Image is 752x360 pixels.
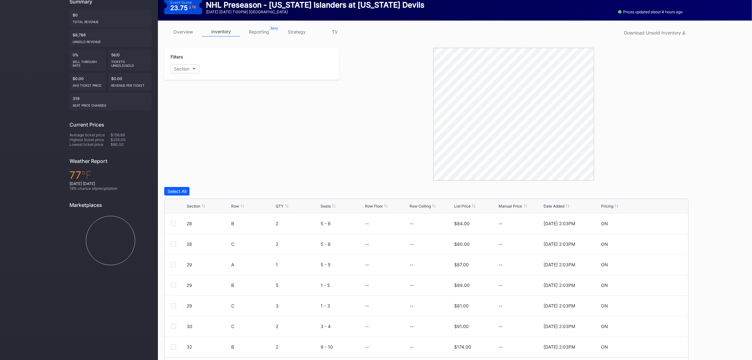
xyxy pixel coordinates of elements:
[365,303,369,308] div: --
[69,169,152,181] div: 77
[231,204,239,208] div: Row
[365,204,383,208] div: Row Floor
[321,262,364,267] div: 5 - 5
[410,262,413,267] div: --
[601,282,608,288] div: ON
[410,303,413,308] div: --
[187,303,230,308] div: 29
[499,344,542,350] div: --
[73,101,148,107] div: seat price changes
[499,324,542,329] div: --
[192,5,196,9] div: 1 %
[454,262,469,267] div: $87.00
[410,282,413,288] div: --
[499,221,542,226] div: --
[73,81,103,87] div: Avg ticket price
[410,204,431,208] div: Row Ceiling
[69,93,152,110] div: 319
[316,27,354,37] a: TV
[365,262,369,267] div: --
[544,241,575,247] div: [DATE] 2:03PM
[231,262,274,267] div: A
[499,303,542,308] div: --
[69,137,111,142] div: Highest ticket price
[73,17,148,24] div: Total Revenue
[544,282,575,288] div: [DATE] 2:03PM
[69,133,111,137] div: Average ticket price
[206,9,424,14] div: [DATE] [DATE] 7:00PM | [GEOGRAPHIC_DATA]
[601,324,608,329] div: ON
[601,204,613,208] div: Pricing
[187,241,230,247] div: 28
[69,121,152,128] div: Current Prices
[69,202,152,208] div: Marketplaces
[321,241,364,247] div: 5 - 6
[365,221,369,226] div: --
[544,204,564,208] div: Date Added
[624,30,685,35] div: Download Unsold Inventory
[164,187,190,196] button: Select All
[601,262,608,267] div: ON
[69,158,152,164] div: Weather Report
[69,9,152,27] div: $0
[410,221,413,226] div: --
[187,282,230,288] div: 29
[187,221,230,226] div: 28
[321,204,331,208] div: Seats
[365,324,369,329] div: --
[544,344,575,350] div: [DATE] 2:03PM
[544,303,575,308] div: [DATE] 2:03PM
[278,27,316,37] a: strategy
[365,282,369,288] div: --
[73,37,148,44] div: Unsold Revenue
[206,0,424,9] div: NHL Preseason - [US_STATE] Islanders at [US_STATE] Devils
[410,324,413,329] div: --
[108,73,152,90] div: $0.00
[73,57,103,67] div: Sell Through Rate
[111,133,152,137] div: $156.89
[231,344,274,350] div: B
[601,221,608,226] div: ON
[276,344,319,350] div: 2
[231,324,274,329] div: C
[276,324,319,329] div: 2
[69,142,111,147] div: Lowest ticket price
[454,324,469,329] div: $91.00
[321,221,364,226] div: 5 - 6
[167,189,186,194] div: Select All
[231,282,274,288] div: B
[410,241,413,247] div: --
[69,73,106,90] div: $0.00
[454,204,471,208] div: List Price
[410,344,413,350] div: --
[321,324,364,329] div: 3 - 4
[365,241,369,247] div: --
[276,204,284,208] div: QTY
[202,27,240,37] a: inventory
[187,324,230,329] div: 30
[187,204,200,208] div: Section
[171,64,199,73] button: Section
[544,324,575,329] div: [DATE] 2:03PM
[240,27,278,37] a: reporting
[321,282,364,288] div: 1 - 5
[276,303,319,308] div: 3
[69,213,152,268] svg: Chart title
[621,28,689,37] button: Download Unsold Inventory
[601,344,608,350] div: ON
[454,282,470,288] div: $89.00
[164,27,202,37] a: overview
[111,57,149,67] div: Tickets Unsold/Sold
[69,181,152,186] div: [DATE] [DATE]
[231,241,274,247] div: C
[499,204,522,208] div: Manual Price
[499,262,542,267] div: --
[69,186,152,191] div: 18 % chance of precipitation
[69,29,152,47] div: $8,786
[81,169,92,181] span: ℉
[499,241,542,247] div: --
[601,241,608,247] div: ON
[111,81,149,87] div: Revenue per ticket
[276,282,319,288] div: 5
[321,344,364,350] div: 9 - 10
